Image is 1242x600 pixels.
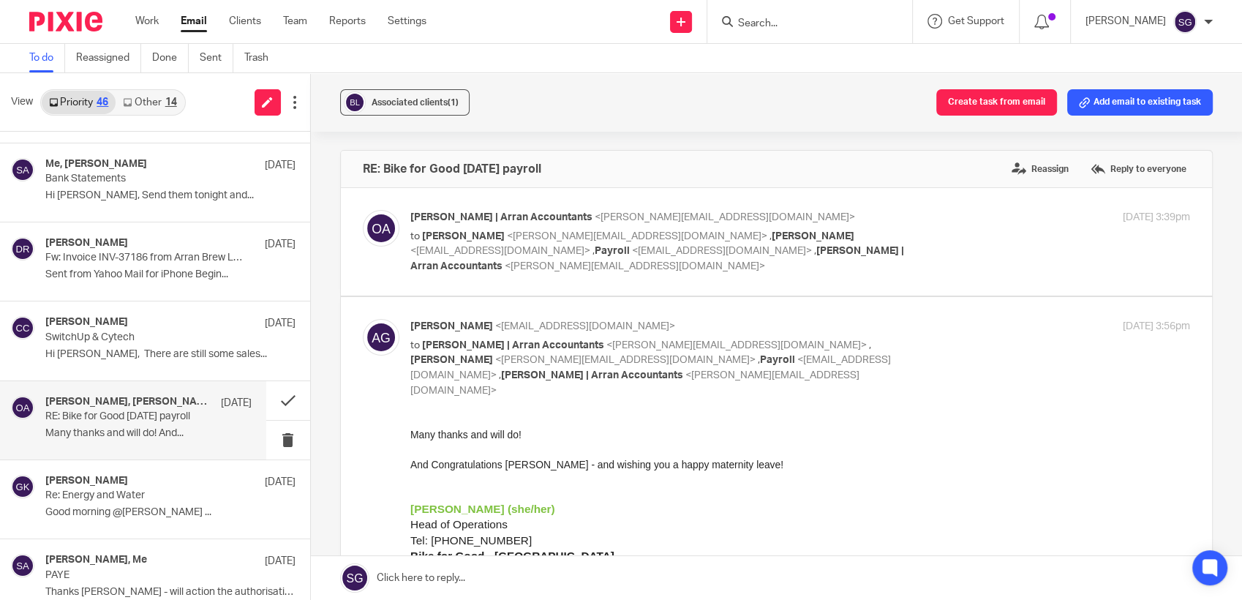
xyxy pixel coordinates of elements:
span: View [11,94,33,110]
img: Pixie [29,12,102,31]
p: Sent from Yahoo Mail for iPhone Begin... [45,269,296,281]
img: svg%3E [11,396,34,419]
span: , [869,340,871,350]
h4: [PERSON_NAME] [45,237,128,250]
a: Email [181,14,207,29]
span: , [769,231,772,241]
span: [PERSON_NAME] [772,231,854,241]
label: Reply to everyone [1087,158,1190,180]
span: , [814,246,816,256]
span: Payroll [760,355,795,365]
p: [DATE] 3:56pm [1123,319,1190,334]
h4: Me, [PERSON_NAME] [45,158,147,170]
a: Clients [229,14,261,29]
a: Done [152,44,189,72]
img: svg%3E [363,319,399,356]
span: <[EMAIL_ADDRESS][DOMAIN_NAME]> [632,246,812,256]
span: <[PERSON_NAME][EMAIL_ADDRESS][DOMAIN_NAME]> [495,355,756,365]
span: Get Support [948,16,1004,26]
span: <[PERSON_NAME][EMAIL_ADDRESS][DOMAIN_NAME]> [507,231,767,241]
span: [PERSON_NAME] [410,355,493,365]
img: uc [18,196,29,208]
span: [PERSON_NAME] | Arran Accountants [422,340,604,350]
a: Reports [329,14,366,29]
a: Priority46 [42,91,116,114]
div: 46 [97,97,108,108]
p: Good morning @[PERSON_NAME] ... [45,506,296,519]
button: Create task from email [936,89,1057,116]
a: To do [29,44,65,72]
a: Trash [244,44,279,72]
span: (1) [448,98,459,107]
p: Fw: Invoice INV-37186 from Arran Brew Ltd for Brodick Golf Club [45,252,245,264]
span: <[PERSON_NAME][EMAIL_ADDRESS][DOMAIN_NAME]> [505,261,765,271]
button: Associated clients(1) [340,89,470,116]
p: [DATE] 3:39pm [1123,210,1190,225]
span: , [499,370,501,380]
span: [PERSON_NAME] | Arran Accountants [410,212,592,222]
p: [DATE] [265,237,296,252]
h4: [PERSON_NAME], Me [45,554,147,566]
h4: [PERSON_NAME], [PERSON_NAME] | Arran Accountants [45,396,214,408]
p: PAYE [45,569,245,582]
p: RE: Bike for Good [DATE] payroll [45,410,210,423]
span: to [410,231,420,241]
a: Other14 [116,91,184,114]
a: Settings [388,14,426,29]
label: Reassign [1008,158,1072,180]
img: svg%3E [363,210,399,247]
span: <[PERSON_NAME][EMAIL_ADDRESS][DOMAIN_NAME]> [606,340,867,350]
img: svg%3E [11,316,34,340]
button: Add email to existing task [1067,89,1213,116]
p: Thanks [PERSON_NAME] - will action the authorisation. ... [45,586,296,599]
img: svg%3E [11,237,34,260]
p: [PERSON_NAME] [1085,14,1166,29]
img: uc [49,196,61,208]
span: Associated clients [372,98,459,107]
span: <[PERSON_NAME][EMAIL_ADDRESS][DOMAIN_NAME]> [595,212,855,222]
span: <[EMAIL_ADDRESS][DOMAIN_NAME]> [495,321,675,331]
a: Reassigned [76,44,141,72]
span: [PERSON_NAME] | Arran Accountants [501,370,683,380]
a: Work [135,14,159,29]
a: Sent [200,44,233,72]
h4: [PERSON_NAME] [45,316,128,329]
span: [PERSON_NAME] [410,321,493,331]
p: [DATE] [221,396,252,410]
img: svg%3E [344,91,366,113]
p: [DATE] [265,316,296,331]
img: uc [34,196,46,208]
img: svg%3E [11,475,34,498]
span: [PERSON_NAME] | Arran Accountants [410,246,904,271]
span: <[PERSON_NAME][EMAIL_ADDRESS][DOMAIN_NAME]> [410,370,859,396]
p: Hi [PERSON_NAME], There are still some sales... [45,348,296,361]
p: Hi [PERSON_NAME], Send them tonight and... [45,190,296,202]
p: Re: Energy and Water [45,490,245,502]
p: [DATE] [265,475,296,490]
span: <[EMAIL_ADDRESS][DOMAIN_NAME]> [410,246,590,256]
a: Team [283,14,307,29]
p: SwitchUp & Cytech [45,331,245,344]
span: [PERSON_NAME] [422,231,505,241]
span: to [410,340,420,350]
h4: [PERSON_NAME] [45,475,128,487]
img: svg%3E [11,554,34,577]
p: Many thanks and will do! And... [45,427,252,440]
span: , [758,355,760,365]
input: Search [737,18,868,31]
span: Payroll [595,246,630,256]
span: - [GEOGRAPHIC_DATA] [78,122,204,135]
img: svg%3E [1173,10,1197,34]
p: Bank Statements [45,173,245,185]
p: [DATE] [265,158,296,173]
div: 14 [165,97,177,108]
h4: RE: Bike for Good [DATE] payroll [363,162,541,176]
span: , [592,246,595,256]
img: svg%3E [11,158,34,181]
p: [DATE] [265,554,296,569]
